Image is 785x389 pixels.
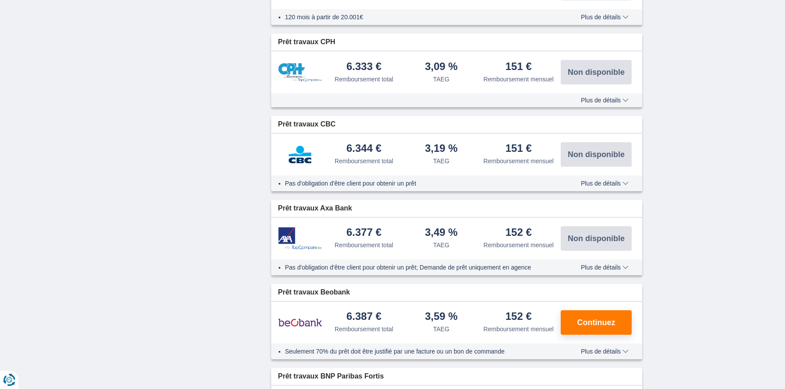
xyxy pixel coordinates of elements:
span: Continuez [577,319,615,326]
div: Remboursement total [335,75,393,84]
button: Plus de détails [574,14,635,21]
button: Non disponible [561,226,632,251]
div: Remboursement mensuel [484,157,554,165]
div: 152 € [506,311,532,323]
div: TAEG [433,241,449,249]
li: Pas d'obligation d'être client pour obtenir un prêt; Demande de prêt uniquement en agence [285,263,555,272]
span: Prêt travaux CPH [278,37,336,47]
div: Remboursement total [335,325,393,333]
span: Plus de détails [581,180,629,186]
div: 3,09 % [425,61,458,73]
img: pret personnel Axa Bank [278,227,322,250]
span: Plus de détails [581,264,629,270]
li: 120 mois à partir de 20.001€ [285,13,555,21]
span: Non disponible [568,235,625,242]
span: Plus de détails [581,348,629,354]
button: Plus de détails [574,97,635,104]
button: Continuez [561,310,632,335]
button: Non disponible [561,60,632,84]
div: 3,49 % [425,227,458,239]
img: pret personnel Beobank [278,312,322,333]
div: 6.387 € [347,311,382,323]
div: 6.333 € [347,61,382,73]
div: 3,59 % [425,311,458,323]
span: Prêt travaux BNP Paribas Fortis [278,371,384,382]
span: Prêt travaux Beobank [278,287,350,298]
div: TAEG [433,75,449,84]
div: 6.377 € [347,227,382,239]
div: 151 € [506,143,532,155]
button: Plus de détails [574,264,635,271]
button: Non disponible [561,142,632,167]
div: 3,19 % [425,143,458,155]
div: TAEG [433,325,449,333]
button: Plus de détails [574,348,635,355]
span: Plus de détails [581,97,629,103]
div: Remboursement mensuel [484,325,554,333]
span: Non disponible [568,68,625,76]
img: pret personnel CBC [278,144,322,165]
div: 152 € [506,227,532,239]
span: Plus de détails [581,14,629,20]
li: Pas d'obligation d'être client pour obtenir un prêt [285,179,555,188]
div: TAEG [433,157,449,165]
div: Remboursement total [335,241,393,249]
div: 6.344 € [347,143,382,155]
div: Remboursement mensuel [484,241,554,249]
img: pret personnel CPH Banque [278,63,322,82]
div: Remboursement total [335,157,393,165]
span: Prêt travaux Axa Bank [278,203,352,214]
li: Seulement 70% du prêt doit être justifié par une facture ou un bon de commande [285,347,555,356]
div: 151 € [506,61,532,73]
span: Prêt travaux CBC [278,119,336,130]
span: Non disponible [568,151,625,158]
button: Plus de détails [574,180,635,187]
div: Remboursement mensuel [484,75,554,84]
